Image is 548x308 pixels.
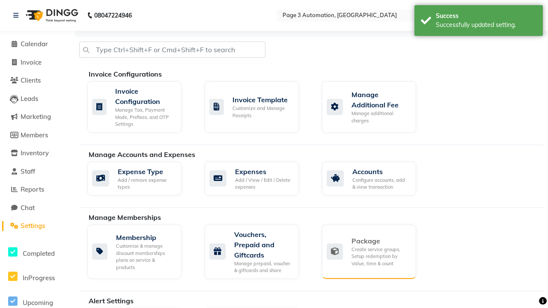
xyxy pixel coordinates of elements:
div: Create service groups, Setup redemption by Value, time & count [351,246,409,267]
div: Vouchers, Prepaid and Giftcards [234,229,292,260]
div: Manage additional charges [351,110,409,124]
div: Add / View / Edit / Delete expenses [235,177,292,191]
img: logo [22,3,80,27]
a: MembershipCustomise & manage discount memberships plans on service & products [87,225,192,279]
span: Marketing [21,113,51,121]
a: AccountsConfigure accounts, add & view transaction [322,162,426,195]
span: Clients [21,76,41,84]
div: Membership [116,232,175,243]
a: Leads [2,94,73,104]
div: Package [351,236,409,246]
a: Members [2,130,73,140]
a: Inventory [2,148,73,158]
div: Invoice Configuration [115,86,175,107]
div: Configure accounts, add & view transaction [352,177,409,191]
div: Successfully updated setting. [436,21,536,30]
span: Completed [23,249,55,258]
span: InProgress [23,274,55,282]
a: Manage Additional FeeManage additional charges [322,81,426,133]
div: Manage Tax, Payment Mode, Prefixes, and OTP Settings [115,107,175,128]
div: Expenses [235,166,292,177]
a: Marketing [2,112,73,122]
span: Inventory [21,149,49,157]
span: Members [21,131,48,139]
a: Calendar [2,39,73,49]
span: Chat [21,204,35,212]
div: Customise & manage discount memberships plans on service & products [116,243,175,271]
span: Settings [21,222,45,230]
div: Add / remove expense types [118,177,175,191]
a: Invoice TemplateCustomize and Manage Receipts [205,81,309,133]
a: PackageCreate service groups, Setup redemption by Value, time & count [322,225,426,279]
div: Expense Type [118,166,175,177]
span: Upcoming [23,299,53,307]
span: Invoice [21,58,42,66]
a: Staff [2,167,73,177]
div: Manage prepaid, voucher & giftcards and share [234,260,292,274]
input: Type Ctrl+Shift+F or Cmd+Shift+F to search [79,41,265,58]
b: 08047224946 [94,3,132,27]
a: Chat [2,203,73,213]
div: Success [436,12,536,21]
a: Reports [2,185,73,195]
a: Vouchers, Prepaid and GiftcardsManage prepaid, voucher & giftcards and share [205,225,309,279]
span: Calendar [21,40,48,48]
span: Reports [21,185,44,193]
div: Accounts [352,166,409,177]
a: Invoice [2,58,73,68]
div: Manage Additional Fee [351,89,409,110]
a: Expense TypeAdd / remove expense types [87,162,192,195]
a: ExpensesAdd / View / Edit / Delete expenses [205,162,309,195]
a: Clients [2,76,73,86]
div: Customize and Manage Receipts [232,105,292,119]
span: Staff [21,167,35,175]
a: Settings [2,221,73,231]
a: Invoice ConfigurationManage Tax, Payment Mode, Prefixes, and OTP Settings [87,81,192,133]
div: Invoice Template [232,95,292,105]
span: Leads [21,95,38,103]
